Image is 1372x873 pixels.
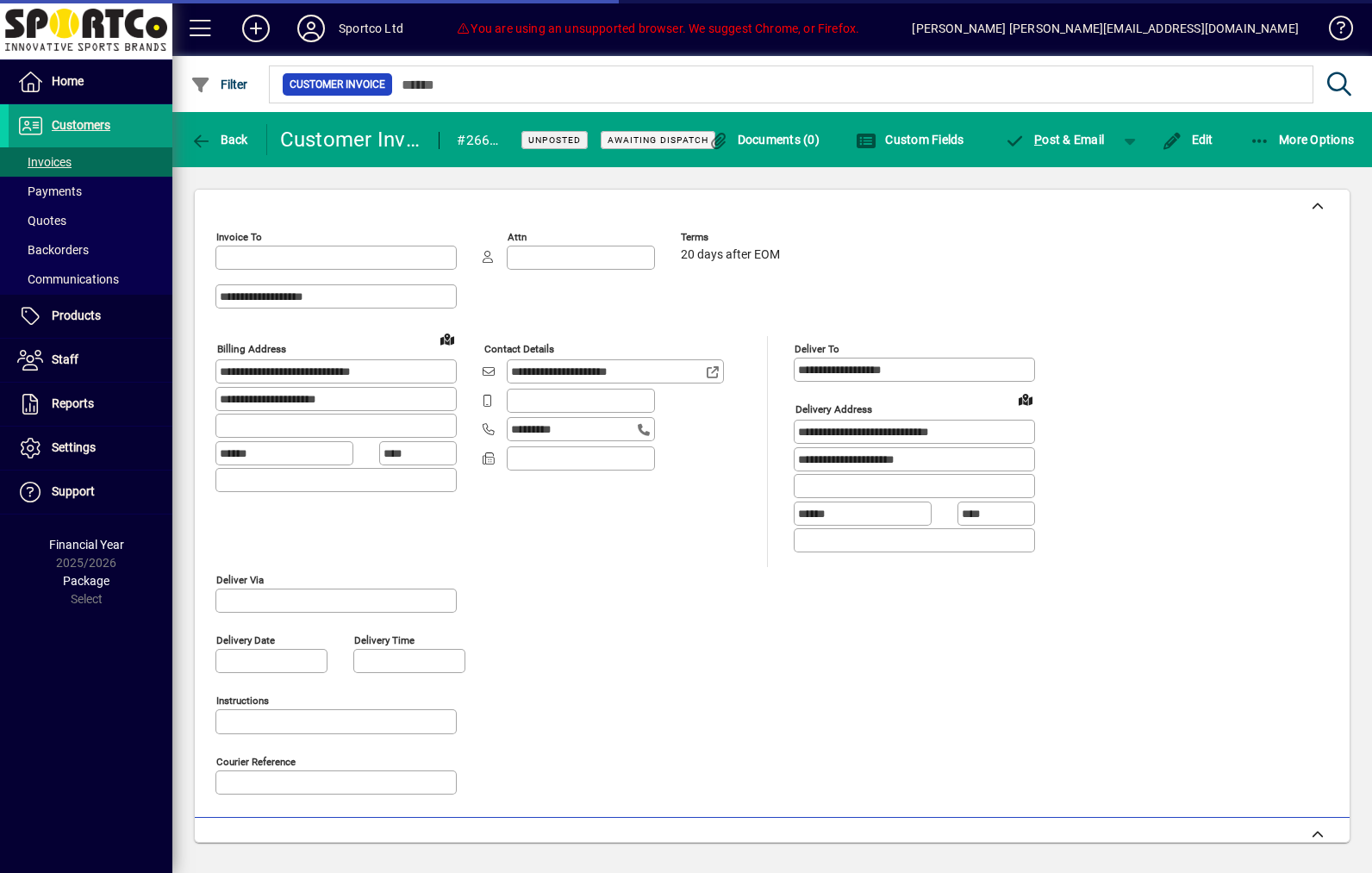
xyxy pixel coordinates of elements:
[9,339,172,382] a: Staff
[9,383,172,426] a: Reports
[1250,133,1355,147] span: More Options
[52,74,84,88] span: Home
[63,574,109,588] span: Package
[681,232,784,243] span: Terms
[1245,124,1359,155] button: More Options
[190,78,248,91] span: Filter
[186,69,253,100] button: Filter
[17,272,119,286] span: Communications
[52,352,78,366] span: Staff
[17,214,66,228] span: Quotes
[216,231,262,243] mat-label: Invoice To
[186,124,253,155] button: Back
[528,134,581,146] span: Unposted
[795,343,839,355] mat-label: Deliver To
[996,124,1113,155] button: Post & Email
[9,60,172,103] a: Home
[608,134,708,146] span: Awaiting Dispatch
[52,440,96,454] span: Settings
[9,265,172,294] a: Communications
[17,155,72,169] span: Invoices
[52,396,94,410] span: Reports
[1034,133,1042,147] span: P
[52,484,95,498] span: Support
[9,235,172,265] a: Backorders
[216,633,275,645] mat-label: Delivery date
[228,13,284,44] button: Add
[52,118,110,132] span: Customers
[851,124,969,155] button: Custom Fields
[856,133,964,147] span: Custom Fields
[1157,124,1218,155] button: Edit
[9,427,172,470] a: Settings
[190,133,248,147] span: Back
[216,573,264,585] mat-label: Deliver via
[703,124,824,155] button: Documents (0)
[456,22,859,35] span: You are using an unsupported browser. We suggest Chrome, or Firefox.
[9,206,172,235] a: Quotes
[433,325,461,352] a: View on map
[708,133,820,147] span: Documents (0)
[9,471,172,514] a: Support
[1316,3,1350,59] a: Knowledge Base
[1012,385,1039,413] a: View on map
[912,15,1299,42] div: [PERSON_NAME] [PERSON_NAME][EMAIL_ADDRESS][DOMAIN_NAME]
[1162,133,1213,147] span: Edit
[17,243,89,257] span: Backorders
[280,126,422,153] div: Customer Invoice
[339,15,403,42] div: Sportco Ltd
[9,177,172,206] a: Payments
[216,694,269,706] mat-label: Instructions
[508,231,527,243] mat-label: Attn
[172,124,267,155] app-page-header-button: Back
[216,755,296,767] mat-label: Courier Reference
[284,13,339,44] button: Profile
[354,633,415,645] mat-label: Delivery time
[17,184,82,198] span: Payments
[290,76,385,93] span: Customer Invoice
[49,538,124,552] span: Financial Year
[52,309,101,322] span: Products
[681,248,780,262] span: 20 days after EOM
[457,127,500,154] div: #266268
[1005,133,1105,147] span: ost & Email
[9,147,172,177] a: Invoices
[9,295,172,338] a: Products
